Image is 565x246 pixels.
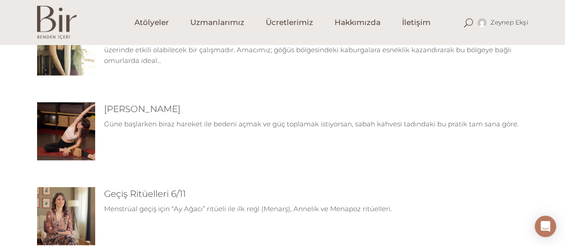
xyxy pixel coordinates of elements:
span: Ücretlerimiz [266,17,313,28]
span: Atölyeler [134,17,169,28]
span: Uzmanlarımız [190,17,244,28]
p: Menstrüal geçiş için “Ay Ağacı” ritüeli ile ilk regl (Menarş), Annelik ve Menapoz ritüelleri. [104,204,528,214]
span: İletişim [402,17,431,28]
span: Hakkımızda [335,17,381,28]
div: Open Intercom Messenger [535,216,556,237]
a: Geçiş Ritüelleri 6/11 [104,188,186,199]
a: [PERSON_NAME] [104,104,180,114]
span: Zeynep Ekşi [490,18,528,26]
p: Bu çalışma, günlük yaşamının bir parçası olarak kullanabileceğin ve uyguladıkça kemiklerinin daya... [104,34,528,66]
p: Güne başlarken biraz hareket ile bedeni açmak ve güç toplamak istiyorsan, sabah kahvesi tadındaki... [104,119,528,129]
